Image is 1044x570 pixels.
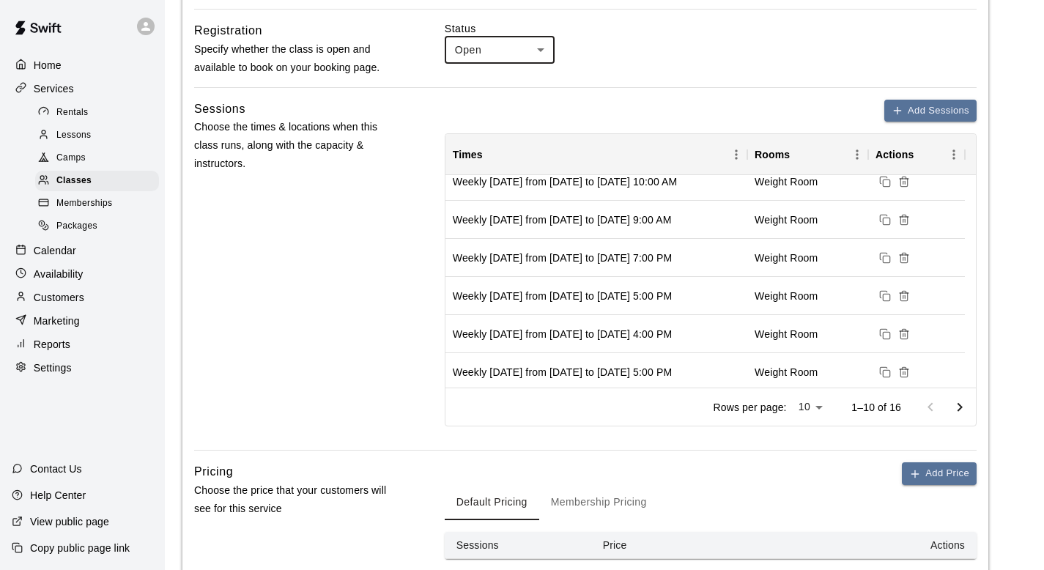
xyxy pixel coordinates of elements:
button: Duplicate sessions [875,363,895,382]
button: Menu [725,144,747,166]
div: Weekly on Saturday from 9/27/2025 to 11/1/2025 at 9:00 AM [453,212,672,227]
p: Help Center [30,488,86,503]
p: Availability [34,267,84,281]
button: Sort [483,144,503,165]
a: Packages [35,215,165,238]
h6: Registration [194,21,262,40]
span: Delete sessions [895,174,914,186]
p: Reports [34,337,70,352]
label: Status [445,21,977,36]
div: Lessons [35,125,159,146]
div: Weekly on Thursday from 9/25/2025 to 10/30/2025 at 5:00 PM [453,289,672,303]
div: Memberships [35,193,159,214]
th: Price [591,532,738,559]
div: Weekly on Thursday from 9/25/2025 to 10/30/2025 at 4:00 PM [453,327,672,341]
div: Weight Room [755,327,818,341]
button: Duplicate sessions [875,286,895,306]
div: Weight Room [755,289,818,303]
a: Services [12,78,153,100]
a: Classes [35,170,165,193]
h6: Pricing [194,462,233,481]
p: Copy public page link [30,541,130,555]
div: Weekly on Thursday from 9/25/2025 to 10/2/2025 at 7:00 PM [453,251,672,265]
a: Memberships [35,193,165,215]
p: Services [34,81,74,96]
div: Weekly on Saturday from 9/27/2025 to 10/4/2025 at 10:00 AM [453,174,678,189]
a: Customers [12,286,153,308]
a: Reports [12,333,153,355]
div: Camps [35,148,159,169]
h6: Sessions [194,100,245,119]
p: View public page [30,514,109,529]
p: 1–10 of 16 [851,400,901,415]
a: Calendar [12,240,153,262]
th: Actions [738,532,977,559]
div: Times [453,134,483,175]
p: Calendar [34,243,76,258]
a: Availability [12,263,153,285]
p: Choose the times & locations when this class runs, along with the capacity & instructors. [194,118,398,174]
div: Rooms [755,134,790,175]
a: Lessons [35,124,165,147]
span: Delete sessions [895,212,914,224]
p: Rows per page: [713,400,786,415]
div: Weight Room [755,365,818,380]
div: Times [445,134,747,175]
button: Add Sessions [884,100,977,122]
span: Rentals [56,106,89,120]
button: Duplicate sessions [875,210,895,229]
span: Packages [56,219,97,234]
a: Rentals [35,101,165,124]
div: Rooms [747,134,868,175]
button: Duplicate sessions [875,172,895,191]
span: Delete sessions [895,327,914,338]
div: Rentals [35,103,159,123]
button: Sort [790,144,810,165]
span: Delete sessions [895,251,914,262]
span: Memberships [56,196,112,211]
a: Camps [35,147,165,170]
div: Weight Room [755,174,818,189]
p: Choose the price that your customers will see for this service [194,481,398,518]
p: Specify whether the class is open and available to book on your booking page. [194,40,398,77]
button: Duplicate sessions [875,248,895,267]
button: Membership Pricing [539,485,659,520]
div: Classes [35,171,159,191]
span: Classes [56,174,92,188]
a: Marketing [12,310,153,332]
p: Home [34,58,62,73]
button: Duplicate sessions [875,325,895,344]
div: Actions [868,134,965,175]
p: Customers [34,290,84,305]
div: Actions [875,134,914,175]
th: Sessions [445,532,591,559]
div: Weight Room [755,212,818,227]
span: Delete sessions [895,289,914,300]
div: Open [445,36,555,63]
span: Lessons [56,128,92,143]
div: Packages [35,216,159,237]
span: Camps [56,151,86,166]
div: 10 [793,396,829,418]
span: Delete sessions [895,365,914,377]
a: Home [12,54,153,76]
p: Marketing [34,314,80,328]
button: Menu [943,144,965,166]
button: Menu [846,144,868,166]
div: Weekly on Wednesday from 9/24/2025 to 10/29/2025 at 5:00 PM [453,365,672,380]
button: Default Pricing [445,485,539,520]
p: Settings [34,360,72,375]
button: Add Price [902,462,977,485]
div: Weight Room [755,251,818,265]
button: Go to next page [945,393,974,422]
p: Contact Us [30,462,82,476]
a: Settings [12,357,153,379]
